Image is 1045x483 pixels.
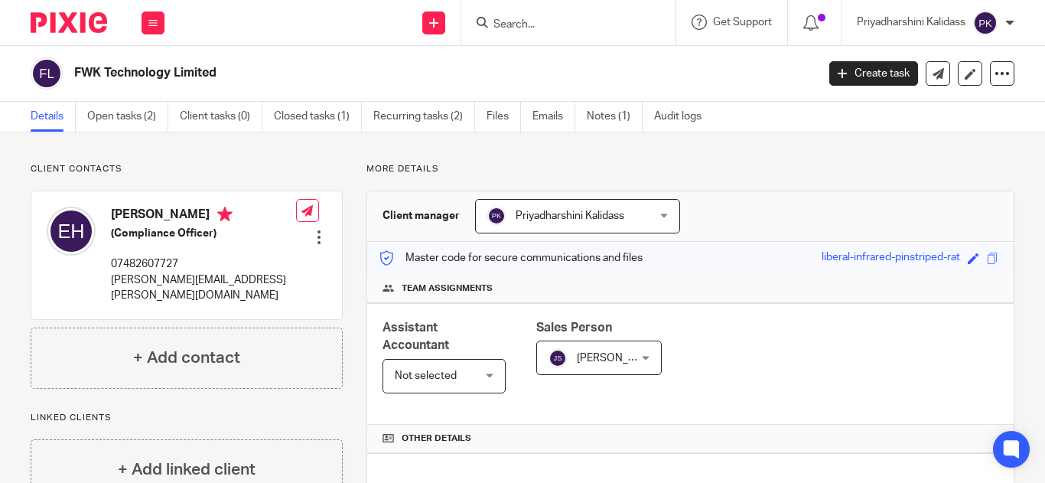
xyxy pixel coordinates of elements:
[31,412,343,424] p: Linked clients
[31,102,76,132] a: Details
[857,15,965,30] p: Priyadharshini Kalidass
[31,57,63,90] img: svg%3E
[402,282,493,295] span: Team assignments
[74,65,660,81] h2: FWK Technology Limited
[111,256,296,272] p: 07482607727
[133,346,240,370] h4: + Add contact
[217,207,233,222] i: Primary
[87,102,168,132] a: Open tasks (2)
[536,321,612,334] span: Sales Person
[402,432,471,445] span: Other details
[654,102,713,132] a: Audit logs
[274,102,362,132] a: Closed tasks (1)
[31,12,107,33] img: Pixie
[379,250,643,266] p: Master code for secure communications and files
[31,163,343,175] p: Client contacts
[395,370,457,381] span: Not selected
[366,163,1014,175] p: More details
[111,273,296,304] p: [PERSON_NAME][EMAIL_ADDRESS][PERSON_NAME][DOMAIN_NAME]
[487,102,521,132] a: Files
[111,226,296,241] h5: (Compliance Officer)
[487,207,506,225] img: svg%3E
[973,11,998,35] img: svg%3E
[713,17,772,28] span: Get Support
[532,102,575,132] a: Emails
[829,61,918,86] a: Create task
[587,102,643,132] a: Notes (1)
[180,102,262,132] a: Client tasks (0)
[516,210,624,221] span: Priyadharshini Kalidass
[383,321,449,351] span: Assistant Accountant
[111,207,296,226] h4: [PERSON_NAME]
[549,349,567,367] img: svg%3E
[373,102,475,132] a: Recurring tasks (2)
[492,18,630,32] input: Search
[822,250,960,267] div: liberal-infrared-pinstriped-rat
[118,458,256,481] h4: + Add linked client
[47,207,96,256] img: svg%3E
[577,353,661,364] span: [PERSON_NAME]
[383,208,460,224] h3: Client manager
